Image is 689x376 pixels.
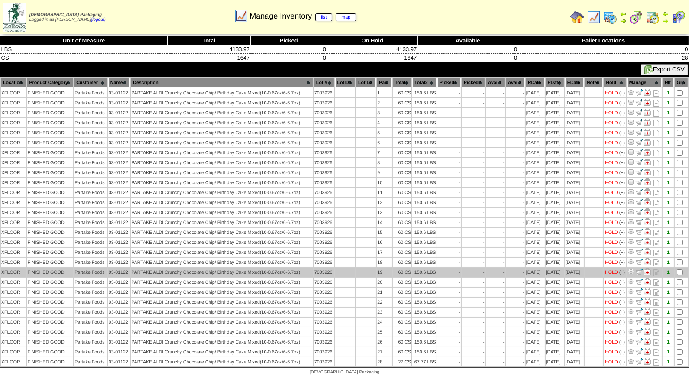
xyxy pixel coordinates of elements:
img: Move [636,129,643,136]
img: Adjust [628,218,634,225]
td: [DATE] [546,88,564,97]
td: 60 CS [393,98,412,107]
td: - [462,158,485,167]
img: Move [636,238,643,245]
td: 150.6 LBS [412,148,437,157]
td: Partake Foods [74,128,107,137]
img: Move [636,198,643,205]
img: Adjust [628,258,634,265]
img: Manage Hold [644,159,651,165]
td: - [486,118,505,127]
img: Manage Hold [644,328,651,335]
td: 2 [377,98,391,107]
a: list [315,13,332,21]
td: [DATE] [565,138,584,147]
div: (+) [619,100,625,106]
td: 7003926 [314,108,334,117]
td: 150.6 LBS [412,118,437,127]
td: 03-01122 [108,128,130,137]
div: 1 [663,91,673,96]
td: CS [0,54,168,62]
th: Picked1 [437,78,461,88]
td: 150.6 LBS [412,128,437,137]
img: Manage Hold [644,198,651,205]
td: 5 [377,128,391,137]
td: [DATE] [565,118,584,127]
td: - [437,148,461,157]
th: Hold [604,78,626,88]
img: Adjust [628,278,634,285]
td: 150.6 LBS [412,88,437,97]
td: XFLOOR [1,148,26,157]
th: Customer [74,78,107,88]
td: - [486,108,505,117]
img: Move [636,258,643,265]
img: Manage Hold [644,218,651,225]
img: Move [636,178,643,185]
td: LBS [0,45,168,54]
th: Manage [627,78,662,88]
th: RDate [526,78,545,88]
td: PARTAKE ALDI Crunchy Chocolate Chip/ Birthday Cake Mixed(10-0.67oz/6-6.7oz) [131,108,313,117]
img: excel.gif [644,65,653,74]
img: Move [636,139,643,146]
div: (+) [619,91,625,96]
img: Move [636,149,643,156]
td: [DATE] [526,138,545,147]
td: XFLOOR [1,88,26,97]
td: [DATE] [526,158,545,167]
th: LotID1 [335,78,355,88]
td: 1647 [167,54,250,62]
img: Move [636,338,643,345]
img: Move [636,328,643,335]
div: (+) [619,130,625,136]
img: Manage Hold [644,258,651,265]
td: Partake Foods [74,88,107,97]
td: [DATE] [565,148,584,157]
td: 03-01122 [108,88,130,97]
th: Product Category [27,78,73,88]
th: Picked [250,36,327,45]
img: line_graph.gif [234,9,248,23]
td: [DATE] [526,118,545,127]
td: - [462,108,485,117]
td: [DATE] [526,148,545,157]
td: XFLOOR [1,158,26,167]
img: Move [636,318,643,325]
img: Move [636,308,643,315]
td: 7 [377,148,391,157]
i: Note [653,120,659,126]
img: Adjust [628,358,634,365]
th: Available [417,36,518,45]
td: 4 [377,118,391,127]
img: Move [636,288,643,295]
td: 0 [417,54,518,62]
td: [DATE] [546,158,564,167]
td: XFLOOR [1,118,26,127]
td: XFLOOR [1,128,26,137]
td: - [506,118,525,127]
img: Adjust [628,348,634,355]
td: FINISHED GOOD [27,138,73,147]
td: - [506,128,525,137]
img: Manage Hold [644,149,651,156]
td: 0 [417,45,518,54]
td: - [506,108,525,117]
td: XFLOOR [1,138,26,147]
td: PARTAKE ALDI Crunchy Chocolate Chip/ Birthday Cake Mixed(10-0.67oz/6-6.7oz) [131,158,313,167]
td: 3 [377,108,391,117]
td: PARTAKE ALDI Crunchy Chocolate Chip/ Birthday Cake Mixed(10-0.67oz/6-6.7oz) [131,128,313,137]
td: - [486,128,505,137]
img: Adjust [628,228,634,235]
td: 03-01122 [108,158,130,167]
img: calendarblend.gif [629,10,643,24]
img: Adjust [628,268,634,275]
td: [DATE] [526,108,545,117]
td: PARTAKE ALDI Crunchy Chocolate Chip/ Birthday Cake Mixed(10-0.67oz/6-6.7oz) [131,88,313,97]
th: Total2 [412,78,437,88]
td: - [506,98,525,107]
th: Plt [663,78,673,88]
td: FINISHED GOOD [27,98,73,107]
img: arrowright.gif [620,17,627,24]
img: Manage Hold [644,109,651,116]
